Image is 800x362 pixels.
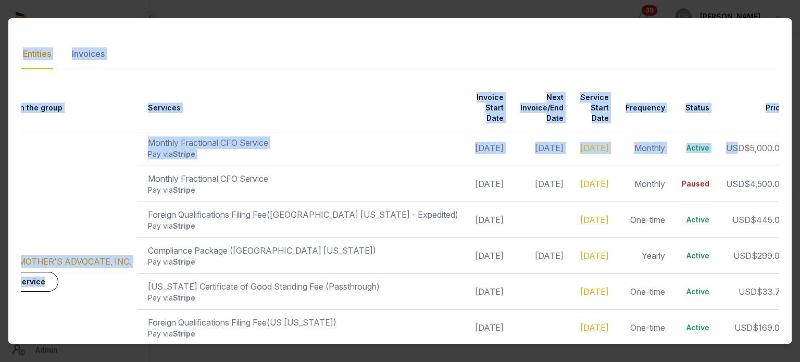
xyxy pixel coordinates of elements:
[465,202,510,238] td: [DATE]
[465,238,510,273] td: [DATE]
[615,166,671,202] td: Monthly
[148,136,458,149] div: Monthly Fractional CFO Service
[716,86,791,130] th: Price
[173,257,195,266] span: Stripe
[148,280,458,293] div: [US_STATE] Certificate of Good Standing Fee (Passthrough)
[148,316,458,329] div: Foreign Qualifications Filing Fee
[682,143,709,153] div: Active
[465,309,510,345] td: [DATE]
[510,86,570,130] th: Next Invoice/End Date
[21,39,779,69] nav: Tabs
[137,86,465,130] th: Services
[615,86,671,130] th: Frequency
[733,251,752,261] span: USD
[751,215,785,225] span: $445.00
[615,202,671,238] td: One-time
[148,329,458,339] div: Pay via
[535,179,564,189] span: [DATE]
[752,251,785,261] span: $299.00
[671,86,716,130] th: Status
[267,317,336,328] span: (US [US_STATE])
[148,257,458,267] div: Pay via
[739,286,757,297] span: USD
[580,286,609,297] a: [DATE]
[465,130,510,166] td: [DATE]
[744,179,785,189] span: $4,500.00
[744,143,785,153] span: $5,000.00
[535,251,564,261] span: [DATE]
[615,273,671,309] td: One-time
[580,215,609,225] a: [DATE]
[70,39,107,69] div: Invoices
[580,251,609,261] a: [DATE]
[682,215,709,225] div: Active
[173,221,195,230] span: Stripe
[173,293,195,302] span: Stripe
[148,149,458,159] div: Pay via
[753,322,785,333] span: $169.00
[465,166,510,202] td: [DATE]
[615,238,671,273] td: Yearly
[726,179,744,189] span: USD
[535,143,564,153] span: [DATE]
[148,293,458,303] div: Pay via
[732,215,751,225] span: USD
[726,143,744,153] span: USD
[615,130,671,166] td: Monthly
[682,179,709,189] div: Paused
[267,209,458,220] span: ([GEOGRAPHIC_DATA] [US_STATE] - Expedited)
[148,221,458,231] div: Pay via
[734,322,753,333] span: USD
[173,329,195,338] span: Stripe
[148,185,458,195] div: Pay via
[465,273,510,309] td: [DATE]
[148,172,458,185] div: Monthly Fractional CFO Service
[570,86,615,130] th: Service Start Date
[615,309,671,345] td: One-time
[465,86,510,130] th: Invoice Start Date
[682,286,709,297] div: Active
[682,322,709,333] div: Active
[173,149,195,158] span: Stripe
[580,143,609,153] a: [DATE]
[757,286,785,297] span: $33.75
[148,244,458,257] div: Compliance Package ([GEOGRAPHIC_DATA] [US_STATE])
[580,322,609,333] a: [DATE]
[148,208,458,221] div: Foreign Qualifications Filing Fee
[173,185,195,194] span: Stripe
[21,39,53,69] div: Entities
[682,251,709,261] div: Active
[580,179,609,189] a: [DATE]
